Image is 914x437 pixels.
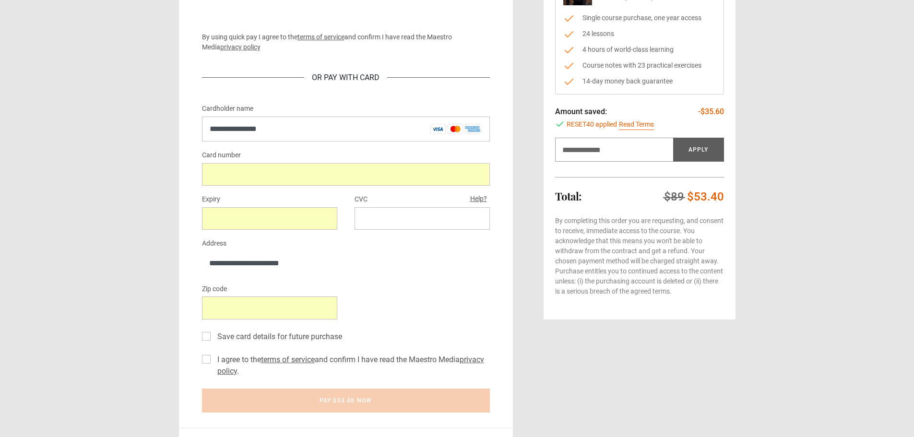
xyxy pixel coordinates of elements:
[202,5,490,24] iframe: Secure payment button frame
[467,193,490,205] button: Help?
[210,214,330,223] iframe: Secure expiration date input frame
[362,214,482,223] iframe: Secure CVC input frame
[563,76,716,86] li: 14-day money back guarantee
[202,194,220,205] label: Expiry
[563,45,716,55] li: 4 hours of world-class learning
[563,60,716,71] li: Course notes with 23 practical exercises
[563,13,716,23] li: Single course purchase, one year access
[664,190,684,203] span: $89
[555,216,724,296] p: By completing this order you are requesting, and consent to receive, immediate access to the cour...
[202,150,241,161] label: Card number
[673,138,724,162] button: Apply
[210,170,482,179] iframe: Secure card number input frame
[210,303,330,312] iframe: Secure postal code input frame
[619,119,654,130] a: Read Terms
[202,238,226,249] label: Address
[214,331,342,343] label: Save card details for future purchase
[202,283,227,295] label: Zip code
[555,106,607,118] p: Amount saved:
[220,43,261,51] a: privacy policy
[567,119,617,130] span: RESET40 applied
[555,190,582,202] h2: Total:
[297,33,344,41] a: terms of service
[217,355,484,376] a: privacy policy
[355,194,368,205] label: CVC
[304,72,387,83] div: Or Pay With Card
[698,106,724,118] p: -$35.60
[261,355,315,364] a: terms of service
[202,32,490,52] p: By using quick pay I agree to the and confirm I have read the Maestro Media
[202,103,253,115] label: Cardholder name
[563,29,716,39] li: 24 lessons
[687,190,724,203] span: $53.40
[214,354,490,377] label: I agree to the and confirm I have read the Maestro Media .
[202,389,490,413] button: Pay $53.40 now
